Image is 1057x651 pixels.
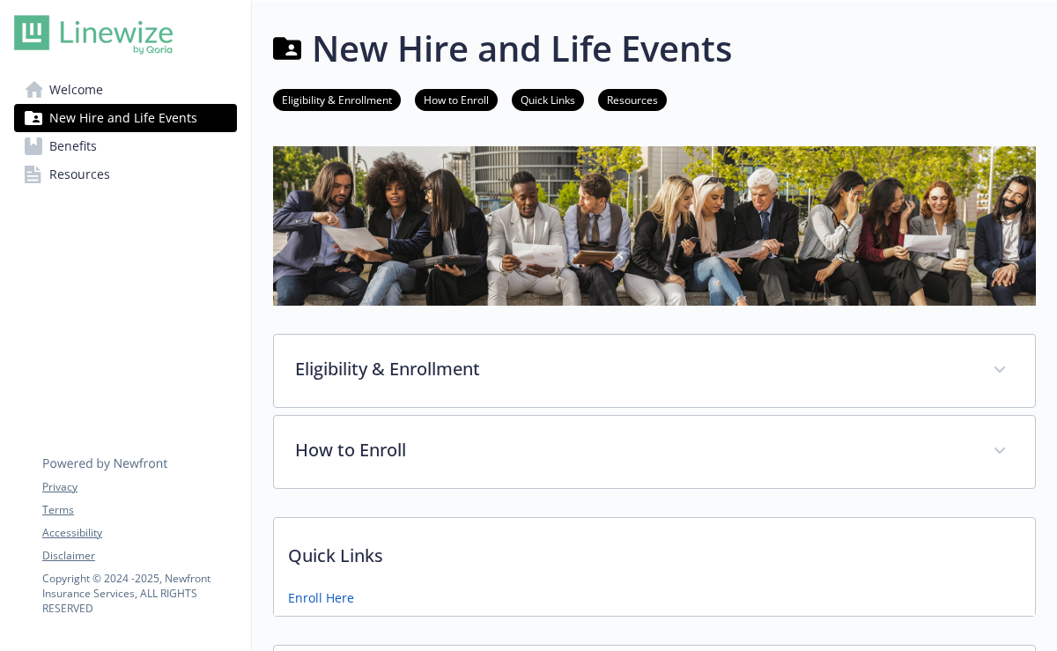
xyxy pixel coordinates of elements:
[49,132,97,160] span: Benefits
[598,91,667,107] a: Resources
[14,132,237,160] a: Benefits
[49,104,197,132] span: New Hire and Life Events
[42,502,236,518] a: Terms
[274,416,1035,488] div: How to Enroll
[273,91,401,107] a: Eligibility & Enrollment
[49,160,110,189] span: Resources
[288,588,354,607] a: Enroll Here
[42,571,236,616] p: Copyright © 2024 - 2025 , Newfront Insurance Services, ALL RIGHTS RESERVED
[273,146,1036,305] img: new hire page banner
[14,104,237,132] a: New Hire and Life Events
[312,22,732,75] h1: New Hire and Life Events
[274,518,1035,583] p: Quick Links
[295,437,972,463] p: How to Enroll
[14,160,237,189] a: Resources
[42,479,236,495] a: Privacy
[14,76,237,104] a: Welcome
[42,548,236,564] a: Disclaimer
[49,76,103,104] span: Welcome
[295,356,972,382] p: Eligibility & Enrollment
[42,525,236,541] a: Accessibility
[512,91,584,107] a: Quick Links
[415,91,498,107] a: How to Enroll
[274,335,1035,407] div: Eligibility & Enrollment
